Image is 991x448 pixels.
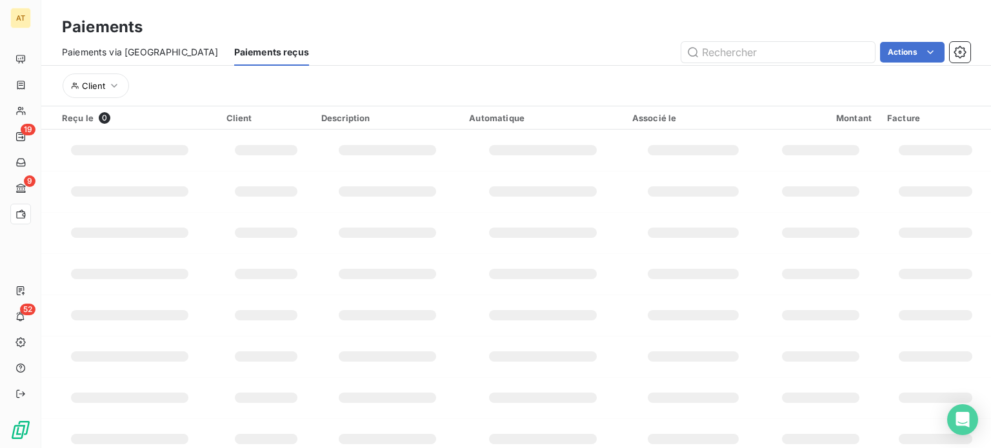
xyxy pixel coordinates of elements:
span: Paiements via [GEOGRAPHIC_DATA] [62,46,219,59]
button: Client [63,73,129,98]
h3: Paiements [62,15,143,39]
div: Reçu le [62,112,211,124]
img: Logo LeanPay [10,420,31,440]
div: Montant [770,113,872,123]
input: Rechercher [681,42,875,63]
div: Associé le [632,113,754,123]
span: 19 [21,124,35,135]
span: 9 [24,175,35,187]
span: Client [82,81,105,91]
span: 52 [20,304,35,315]
div: Open Intercom Messenger [947,404,978,435]
div: Description [321,113,454,123]
span: Paiements reçus [234,46,309,59]
div: Facture [887,113,983,123]
div: Client [226,113,306,123]
button: Actions [880,42,945,63]
span: 0 [99,112,110,124]
div: Automatique [469,113,617,123]
div: AT [10,8,31,28]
